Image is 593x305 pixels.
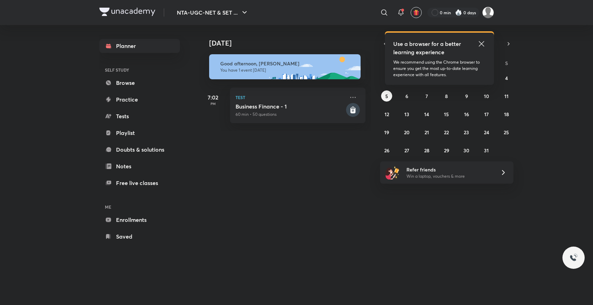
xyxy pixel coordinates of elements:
a: Playlist [99,126,180,140]
p: We recommend using the Chrome browser to ensure you get the most up-to-date learning experience w... [393,59,486,78]
h4: [DATE] [209,39,372,47]
abbr: October 7, 2025 [426,93,428,99]
button: October 22, 2025 [441,127,452,138]
h6: SELF STUDY [99,64,180,76]
abbr: October 25, 2025 [504,129,509,136]
button: October 15, 2025 [441,109,452,120]
a: Notes [99,159,180,173]
p: Win a laptop, vouchers & more [406,173,492,179]
p: You have 1 event [DATE] [220,67,354,73]
button: October 25, 2025 [501,127,512,138]
p: Test [236,93,345,102]
button: October 17, 2025 [481,109,492,120]
button: avatar [411,7,422,18]
a: Practice [99,93,180,106]
img: avatar [413,9,419,16]
button: October 10, 2025 [481,90,492,102]
abbr: October 22, 2025 [444,129,449,136]
h5: 7:02 [199,93,227,102]
h6: ME [99,201,180,213]
button: October 19, 2025 [381,127,392,138]
abbr: October 5, 2025 [385,93,388,99]
a: Free live classes [99,176,180,190]
abbr: October 14, 2025 [424,111,429,118]
p: 60 min • 50 questions [236,111,345,118]
button: October 7, 2025 [421,90,432,102]
button: October 9, 2025 [461,90,472,102]
abbr: October 27, 2025 [404,147,409,154]
button: October 24, 2025 [481,127,492,138]
button: October 11, 2025 [501,90,512,102]
abbr: October 26, 2025 [384,147,389,154]
button: October 13, 2025 [401,109,412,120]
button: October 29, 2025 [441,145,452,156]
abbr: October 4, 2025 [505,75,508,81]
button: NTA-UGC-NET & SET ... [173,6,253,19]
button: October 27, 2025 [401,145,412,156]
abbr: October 17, 2025 [484,111,489,118]
abbr: October 6, 2025 [405,93,408,99]
button: October 21, 2025 [421,127,432,138]
button: October 30, 2025 [461,145,472,156]
button: October 8, 2025 [441,90,452,102]
abbr: October 11, 2025 [504,93,509,99]
abbr: October 31, 2025 [484,147,489,154]
abbr: October 10, 2025 [484,93,489,99]
abbr: October 23, 2025 [464,129,469,136]
abbr: October 8, 2025 [445,93,448,99]
h6: Good afternoon, [PERSON_NAME] [220,61,354,67]
img: afternoon [209,54,361,79]
abbr: October 18, 2025 [504,111,509,118]
p: PM [199,102,227,106]
button: October 31, 2025 [481,145,492,156]
button: October 16, 2025 [461,109,472,120]
button: October 6, 2025 [401,90,412,102]
button: October 5, 2025 [381,90,392,102]
abbr: October 16, 2025 [464,111,469,118]
abbr: October 30, 2025 [463,147,469,154]
abbr: October 20, 2025 [404,129,410,136]
abbr: October 21, 2025 [425,129,429,136]
img: ttu [569,254,578,262]
button: October 4, 2025 [501,72,512,83]
a: Company Logo [99,8,155,18]
h6: Refer friends [406,166,492,173]
abbr: October 15, 2025 [444,111,449,118]
button: October 20, 2025 [401,127,412,138]
img: streak [455,9,462,16]
abbr: October 29, 2025 [444,147,449,154]
img: Company Logo [99,8,155,16]
a: Enrollments [99,213,180,227]
h5: Business Finance - 1 [236,103,345,110]
button: October 18, 2025 [501,109,512,120]
img: Sakshi Nath [482,7,494,18]
abbr: October 12, 2025 [385,111,389,118]
a: Tests [99,109,180,123]
abbr: October 24, 2025 [484,129,489,136]
abbr: October 28, 2025 [424,147,429,154]
button: October 12, 2025 [381,109,392,120]
abbr: October 19, 2025 [384,129,389,136]
button: October 28, 2025 [421,145,432,156]
abbr: October 13, 2025 [404,111,409,118]
a: Saved [99,230,180,243]
h5: Use a browser for a better learning experience [393,40,462,56]
button: October 14, 2025 [421,109,432,120]
a: Browse [99,76,180,90]
a: Planner [99,39,180,53]
a: Doubts & solutions [99,143,180,156]
abbr: Saturday [505,60,508,66]
abbr: October 9, 2025 [465,93,468,99]
button: October 23, 2025 [461,127,472,138]
img: referral [386,166,400,179]
button: October 26, 2025 [381,145,392,156]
